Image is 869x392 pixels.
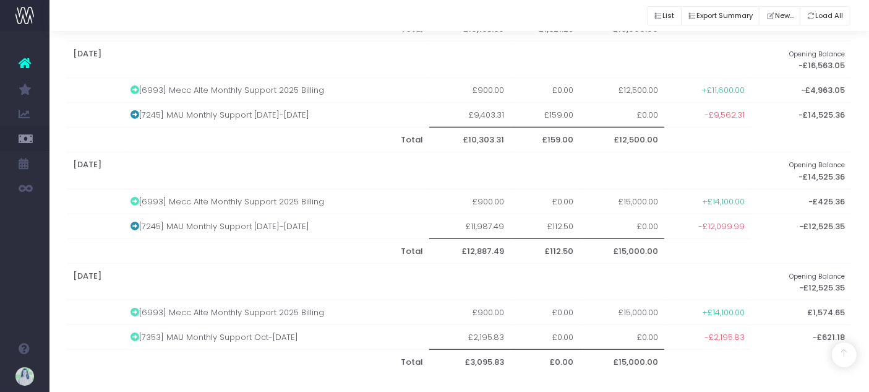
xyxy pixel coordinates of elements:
[510,189,580,214] td: £0.00
[580,103,664,128] td: £0.00
[429,325,510,350] td: £2,195.83
[702,307,745,319] span: +£14,100.00
[124,189,429,214] td: [6993] Mecc Alte Monthly Support 2025 Billing
[429,300,510,325] td: £900.00
[124,214,429,238] td: [7245] MAU Monthly Support [DATE]-[DATE]
[67,152,751,189] th: [DATE]
[510,128,580,152] th: £159.00
[67,263,751,300] th: [DATE]
[429,128,510,152] th: £10,303.31
[701,84,745,97] span: +£11,600.00
[751,214,851,238] th: -£12,525.35
[698,220,745,233] span: -£12,099.99
[429,189,510,214] td: £900.00
[580,350,664,375] th: £15,000.00
[124,103,429,128] td: [7245] MAU Monthly Support [DATE]-[DATE]
[580,300,664,325] td: £15,000.00
[704,109,745,121] span: -£9,562.31
[124,300,429,325] td: [6993] Mecc Alte Monthly Support 2025 Billing
[510,214,580,238] td: £112.50
[429,78,510,103] td: £900.00
[790,270,845,281] small: Opening Balance
[751,263,851,300] th: -£12,525.35
[751,300,851,325] th: £1,574.65
[124,78,429,103] td: [6993] Mecc Alte Monthly Support 2025 Billing
[580,128,664,152] th: £12,500.00
[580,189,664,214] td: £15,000.00
[647,6,682,25] button: List
[751,78,851,103] th: -£4,963.05
[704,331,745,344] span: -£2,195.83
[510,103,580,128] td: £159.00
[751,41,851,78] th: -£16,563.05
[429,214,510,238] td: £11,987.49
[800,6,850,25] button: Load All
[510,350,580,375] th: £0.00
[580,78,664,103] td: £12,500.00
[124,238,429,263] th: Total
[759,6,800,25] button: New...
[124,325,429,350] td: [7353] MAU Monthly Support Oct-[DATE]
[510,238,580,263] th: £112.50
[429,103,510,128] td: £9,403.31
[790,48,845,59] small: Opening Balance
[790,159,845,170] small: Opening Balance
[429,238,510,263] th: £12,887.49
[67,41,751,78] th: [DATE]
[751,325,851,350] th: -£621.18
[124,350,429,375] th: Total
[580,325,664,350] td: £0.00
[751,189,851,214] th: -£425.36
[580,238,664,263] th: £15,000.00
[15,367,34,386] img: images/default_profile_image.png
[702,196,745,208] span: +£14,100.00
[681,6,760,25] button: Export Summary
[510,325,580,350] td: £0.00
[751,103,851,128] th: -£14,525.36
[751,152,851,189] th: -£14,525.36
[124,128,429,152] th: Total
[510,78,580,103] td: £0.00
[580,214,664,238] td: £0.00
[429,350,510,375] th: £3,095.83
[510,300,580,325] td: £0.00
